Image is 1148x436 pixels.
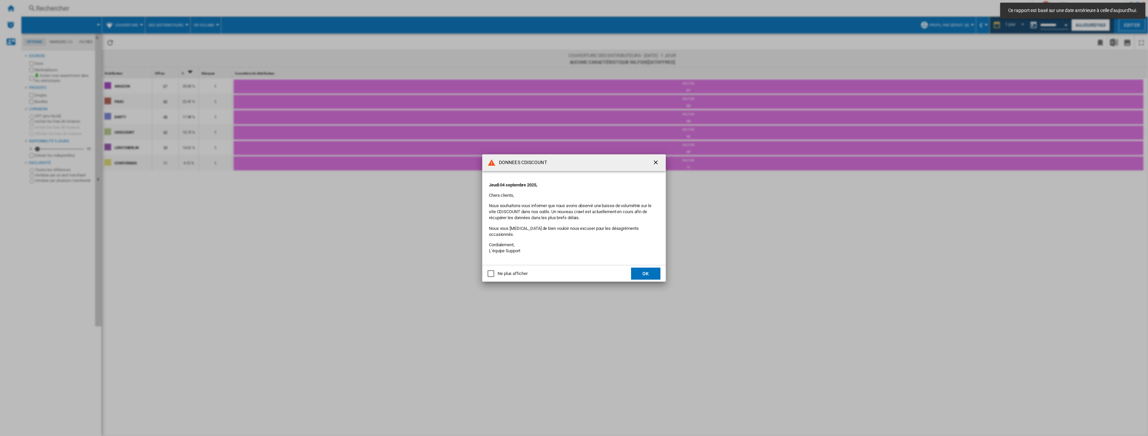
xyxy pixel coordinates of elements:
span: Ce rapport est basé sur une date antérieure à celle d'aujourd'hui. [1006,7,1139,14]
p: Nous souhaitons vous informer que nous avons observé une baisse de volumétrie sur le site CDISCOU... [489,203,659,221]
h4: DONNEES CDISCOUNT [496,159,547,166]
p: Nous vous [MEDICAL_DATA] de bien vouloir nous excuser pour les désagréments occasionnés. [489,226,659,238]
p: Chers clients, [489,192,659,198]
div: Ne plus afficher [498,271,527,277]
md-checkbox: Ne plus afficher [488,271,527,277]
strong: Jeudi 04 septembre 2025, [489,182,537,187]
button: OK [631,268,660,280]
button: getI18NText('BUTTONS.CLOSE_DIALOG') [650,156,663,169]
p: Cordialement, L’équipe Support [489,242,659,254]
ng-md-icon: getI18NText('BUTTONS.CLOSE_DIALOG') [652,159,660,167]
